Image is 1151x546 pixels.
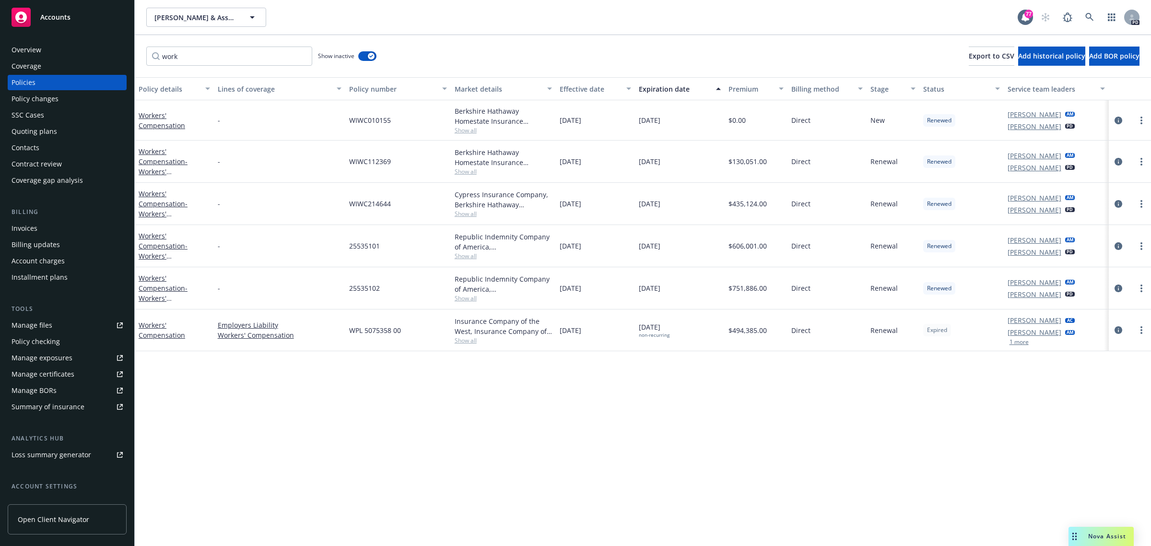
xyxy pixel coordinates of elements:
[791,199,810,209] span: Direct
[455,294,552,302] span: Show all
[455,190,552,210] div: Cypress Insurance Company, Berkshire Hathaway Homestate Companies (BHHC)
[1102,8,1121,27] a: Switch app
[12,91,59,107] div: Policy changes
[349,283,380,293] span: 25535102
[1058,8,1077,27] a: Report a Bug
[139,320,185,340] a: Workers' Compensation
[870,283,898,293] span: Renewal
[8,495,127,510] a: Service team
[1089,51,1139,60] span: Add BOR policy
[12,495,53,510] div: Service team
[1136,198,1147,210] a: more
[639,241,660,251] span: [DATE]
[728,283,767,293] span: $751,886.00
[12,270,68,285] div: Installment plans
[214,77,345,100] button: Lines of coverage
[1018,51,1085,60] span: Add historical policy
[455,147,552,167] div: Berkshire Hathaway Homestate Insurance Company, Berkshire Hathaway Homestate Companies (BHHC)
[12,156,62,172] div: Contract review
[8,140,127,155] a: Contacts
[1008,235,1061,245] a: [PERSON_NAME]
[12,318,52,333] div: Manage files
[139,189,188,228] a: Workers' Compensation
[1136,324,1147,336] a: more
[12,42,41,58] div: Overview
[349,241,380,251] span: 25535101
[1136,283,1147,294] a: more
[728,84,774,94] div: Premium
[455,84,542,94] div: Market details
[139,147,188,186] a: Workers' Compensation
[791,325,810,335] span: Direct
[560,325,581,335] span: [DATE]
[791,156,810,166] span: Direct
[139,241,188,271] span: - Workers' compensation
[12,237,60,252] div: Billing updates
[870,115,885,125] span: New
[349,84,436,94] div: Policy number
[12,140,39,155] div: Contacts
[8,350,127,366] a: Manage exposures
[969,47,1014,66] button: Export to CSV
[1113,198,1124,210] a: circleInformation
[8,107,127,123] a: SSC Cases
[218,115,220,125] span: -
[1008,277,1061,287] a: [PERSON_NAME]
[12,253,65,269] div: Account charges
[12,383,57,398] div: Manage BORs
[8,447,127,463] a: Loss summary generator
[318,52,354,60] span: Show inactive
[455,210,552,218] span: Show all
[1010,339,1029,345] button: 1 more
[8,270,127,285] a: Installment plans
[1113,324,1124,336] a: circleInformation
[728,115,746,125] span: $0.00
[639,332,669,338] div: non-recurring
[1008,247,1061,257] a: [PERSON_NAME]
[1136,115,1147,126] a: more
[725,77,788,100] button: Premium
[560,115,581,125] span: [DATE]
[927,284,951,293] span: Renewed
[728,241,767,251] span: $606,001.00
[8,318,127,333] a: Manage files
[1008,315,1061,325] a: [PERSON_NAME]
[8,173,127,188] a: Coverage gap analysis
[870,199,898,209] span: Renewal
[8,156,127,172] a: Contract review
[923,84,989,94] div: Status
[927,200,951,208] span: Renewed
[927,116,951,125] span: Renewed
[639,84,710,94] div: Expiration date
[728,325,767,335] span: $494,385.00
[12,350,72,366] div: Manage exposures
[349,199,391,209] span: WIWC214644
[455,232,552,252] div: Republic Indemnity Company of America, [GEOGRAPHIC_DATA] Indemnity
[455,126,552,134] span: Show all
[787,77,867,100] button: Billing method
[139,273,188,313] a: Workers' Compensation
[1080,8,1099,27] a: Search
[218,330,341,340] a: Workers' Compensation
[12,107,44,123] div: SSC Cases
[12,59,41,74] div: Coverage
[12,334,60,349] div: Policy checking
[218,320,341,330] a: Employers Liability
[8,124,127,139] a: Quoting plans
[139,199,188,228] span: - Workers' compensation
[639,115,660,125] span: [DATE]
[455,106,552,126] div: Berkshire Hathaway Homestate Insurance Company, Berkshire Hathaway Homestate Companies (BHHC)
[791,115,810,125] span: Direct
[1113,240,1124,252] a: circleInformation
[12,367,74,382] div: Manage certificates
[867,77,919,100] button: Stage
[8,399,127,415] a: Summary of insurance
[870,156,898,166] span: Renewal
[728,156,767,166] span: $130,051.00
[556,77,635,100] button: Effective date
[218,199,220,209] span: -
[12,399,84,415] div: Summary of insurance
[218,241,220,251] span: -
[1008,163,1061,173] a: [PERSON_NAME]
